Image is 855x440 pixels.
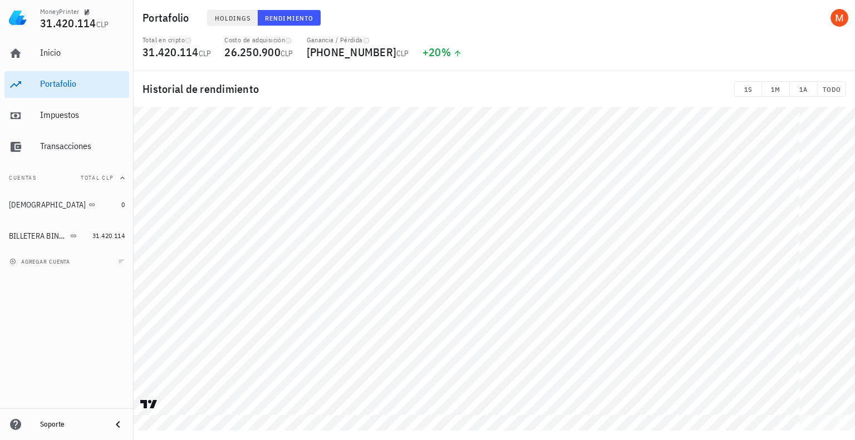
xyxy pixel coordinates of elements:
[822,85,841,93] span: TODO
[258,10,321,26] button: Rendimiento
[92,231,125,240] span: 31.420.114
[441,45,451,60] span: %
[734,81,762,97] button: 1S
[831,9,848,27] div: avatar
[9,231,68,241] div: BILLETERA BINANCE
[7,256,75,267] button: agregar cuenta
[214,14,251,22] span: Holdings
[396,48,409,58] span: CLP
[794,85,813,93] span: 1A
[134,71,855,107] div: Historial de rendimiento
[139,399,159,409] a: Charting by TradingView
[9,9,27,27] img: LedgiFi
[766,85,785,93] span: 1M
[207,10,258,26] button: Holdings
[81,174,114,181] span: Total CLP
[790,81,818,97] button: 1A
[4,134,129,160] a: Transacciones
[12,258,70,265] span: agregar cuenta
[121,200,125,209] span: 0
[4,40,129,67] a: Inicio
[40,7,80,16] div: MoneyPrinter
[142,45,199,60] span: 31.420.114
[4,102,129,129] a: Impuestos
[762,81,790,97] button: 1M
[224,45,281,60] span: 26.250.900
[4,223,129,249] a: BILLETERA BINANCE 31.420.114
[199,48,212,58] span: CLP
[422,47,462,58] div: +20
[142,9,194,27] h1: Portafolio
[4,71,129,98] a: Portafolio
[818,81,846,97] button: TODO
[40,110,125,120] div: Impuestos
[40,420,102,429] div: Soporte
[96,19,109,29] span: CLP
[4,165,129,191] button: CuentasTotal CLP
[224,36,293,45] div: Costo de adquisición
[40,47,125,58] div: Inicio
[264,14,313,22] span: Rendimiento
[739,85,757,93] span: 1S
[40,16,96,31] span: 31.420.114
[40,141,125,151] div: Transacciones
[40,78,125,89] div: Portafolio
[307,36,409,45] div: Ganancia / Pérdida
[281,48,293,58] span: CLP
[142,36,211,45] div: Total en cripto
[9,200,86,210] div: [DEMOGRAPHIC_DATA]
[4,191,129,218] a: [DEMOGRAPHIC_DATA] 0
[307,45,397,60] span: [PHONE_NUMBER]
